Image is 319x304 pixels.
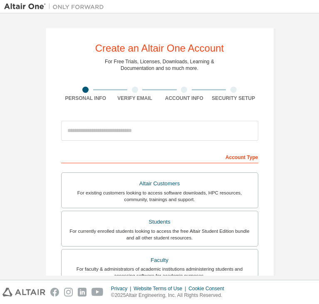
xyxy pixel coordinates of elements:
[67,228,253,241] div: For currently enrolled students looking to access the free Altair Student Edition bundle and all ...
[110,95,160,102] div: Verify Email
[61,150,258,163] div: Account Type
[67,216,253,228] div: Students
[91,288,104,297] img: youtube.svg
[160,95,209,102] div: Account Info
[188,285,229,292] div: Cookie Consent
[4,2,108,11] img: Altair One
[64,288,73,297] img: instagram.svg
[95,43,224,53] div: Create an Altair One Account
[67,266,253,279] div: For faculty & administrators of academic institutions administering students and accessing softwa...
[111,292,229,299] p: © 2025 Altair Engineering, Inc. All Rights Reserved.
[61,95,111,102] div: Personal Info
[134,285,188,292] div: Website Terms of Use
[67,178,253,189] div: Altair Customers
[209,95,258,102] div: Security Setup
[111,285,134,292] div: Privacy
[2,288,45,297] img: altair_logo.svg
[67,254,253,266] div: Faculty
[105,58,214,72] div: For Free Trials, Licenses, Downloads, Learning & Documentation and so much more.
[78,288,87,297] img: linkedin.svg
[50,288,59,297] img: facebook.svg
[67,189,253,203] div: For existing customers looking to access software downloads, HPC resources, community, trainings ...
